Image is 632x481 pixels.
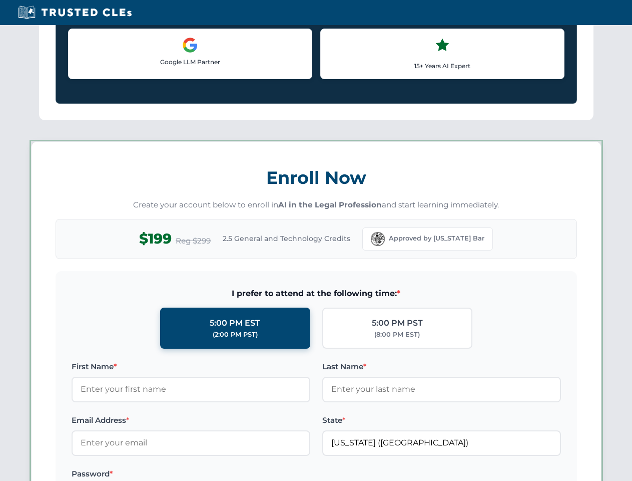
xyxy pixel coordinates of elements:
input: Enter your last name [322,377,561,402]
div: (2:00 PM PST) [213,330,258,340]
span: Reg $299 [176,235,211,247]
input: Enter your first name [72,377,310,402]
div: 5:00 PM PST [372,317,423,330]
span: $199 [139,227,172,250]
img: Trusted CLEs [15,5,135,20]
input: Enter your email [72,430,310,455]
h3: Enroll Now [56,162,577,193]
label: Email Address [72,414,310,426]
p: Create your account below to enroll in and start learning immediately. [56,199,577,211]
label: State [322,414,561,426]
img: Florida Bar [371,232,385,246]
label: First Name [72,361,310,373]
label: Last Name [322,361,561,373]
p: 15+ Years AI Expert [329,61,556,71]
div: 5:00 PM EST [210,317,260,330]
p: Google LLM Partner [77,57,304,67]
label: Password [72,468,310,480]
div: (8:00 PM EST) [374,330,420,340]
span: I prefer to attend at the following time: [72,287,561,300]
strong: AI in the Legal Profession [278,200,382,209]
img: Google [182,37,198,53]
span: 2.5 General and Technology Credits [223,233,350,244]
input: Florida (FL) [322,430,561,455]
span: Approved by [US_STATE] Bar [389,233,484,244]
